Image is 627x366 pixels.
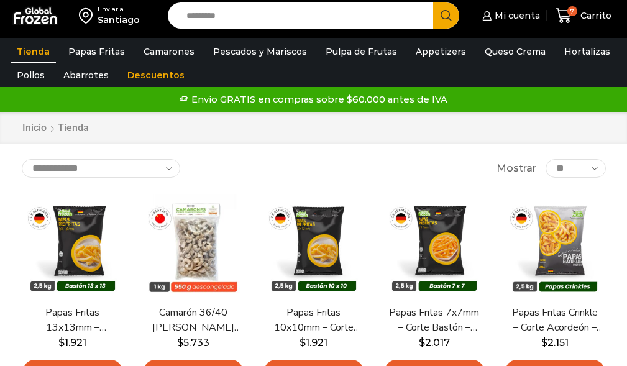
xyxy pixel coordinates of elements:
[22,121,89,135] nav: Breadcrumb
[11,63,51,87] a: Pollos
[11,40,56,63] a: Tienda
[137,40,201,63] a: Camarones
[300,337,306,349] span: $
[27,306,119,334] a: Papas Fritas 13x13mm – Formato 2,5 kg – Caja 10 kg
[492,9,540,22] span: Mi cuenta
[268,306,360,334] a: Papas Fritas 10x10mm – Corte Bastón – Caja 10 kg
[58,122,89,134] h1: Tienda
[388,306,480,334] a: Papas Fritas 7x7mm – Corte Bastón – Caja 10 kg
[478,40,552,63] a: Queso Crema
[558,40,616,63] a: Hortalizas
[177,337,209,349] bdi: 5.733
[22,121,47,135] a: Inicio
[419,337,425,349] span: $
[509,306,601,334] a: Papas Fritas Crinkle – Corte Acordeón – Caja 10 kg
[577,9,611,22] span: Carrito
[567,6,577,16] span: 7
[207,40,313,63] a: Pescados y Mariscos
[552,1,615,30] a: 7 Carrito
[410,40,472,63] a: Appetizers
[22,159,180,178] select: Pedido de la tienda
[98,5,140,14] div: Enviar a
[497,162,536,176] span: Mostrar
[62,40,131,63] a: Papas Fritas
[319,40,403,63] a: Pulpa de Frutas
[58,337,65,349] span: $
[57,63,115,87] a: Abarrotes
[479,3,540,28] a: Mi cuenta
[419,337,450,349] bdi: 2.017
[98,14,140,26] div: Santiago
[58,337,86,349] bdi: 1.921
[121,63,191,87] a: Descuentos
[541,337,569,349] bdi: 2.151
[147,306,239,334] a: Camarón 36/40 [PERSON_NAME] sin Vena – Bronze – Caja 10 kg
[541,337,547,349] span: $
[79,5,98,26] img: address-field-icon.svg
[433,2,459,29] button: Search button
[177,337,183,349] span: $
[300,337,327,349] bdi: 1.921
